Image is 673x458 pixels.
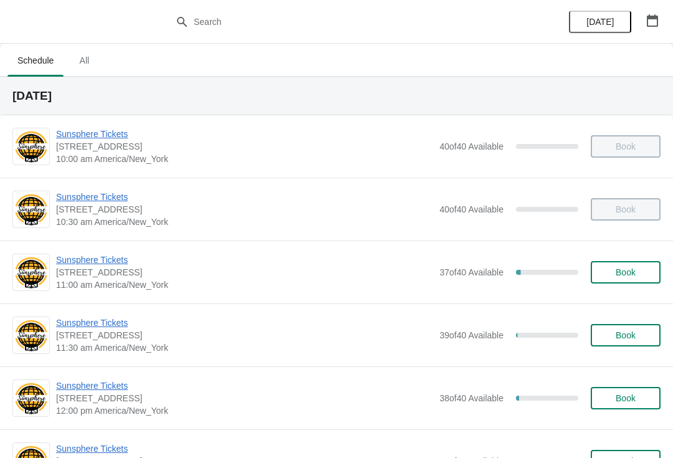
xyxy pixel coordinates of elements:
[13,318,49,353] img: Sunsphere Tickets | 810 Clinch Avenue, Knoxville, TN, USA | 11:30 am America/New_York
[13,381,49,416] img: Sunsphere Tickets | 810 Clinch Avenue, Knoxville, TN, USA | 12:00 pm America/New_York
[439,330,504,340] span: 39 of 40 Available
[56,392,433,404] span: [STREET_ADDRESS]
[56,128,433,140] span: Sunsphere Tickets
[13,193,49,227] img: Sunsphere Tickets | 810 Clinch Avenue, Knoxville, TN, USA | 10:30 am America/New_York
[439,267,504,277] span: 37 of 40 Available
[56,203,433,216] span: [STREET_ADDRESS]
[56,216,433,228] span: 10:30 am America/New_York
[13,130,49,164] img: Sunsphere Tickets | 810 Clinch Avenue, Knoxville, TN, USA | 10:00 am America/New_York
[586,17,614,27] span: [DATE]
[56,140,433,153] span: [STREET_ADDRESS]
[439,141,504,151] span: 40 of 40 Available
[13,255,49,290] img: Sunsphere Tickets | 810 Clinch Avenue, Knoxville, TN, USA | 11:00 am America/New_York
[591,324,661,346] button: Book
[56,442,433,455] span: Sunsphere Tickets
[56,191,433,203] span: Sunsphere Tickets
[439,204,504,214] span: 40 of 40 Available
[616,330,636,340] span: Book
[56,279,433,291] span: 11:00 am America/New_York
[56,404,433,417] span: 12:00 pm America/New_York
[12,90,661,102] h2: [DATE]
[56,254,433,266] span: Sunsphere Tickets
[56,153,433,165] span: 10:00 am America/New_York
[56,341,433,354] span: 11:30 am America/New_York
[569,11,631,33] button: [DATE]
[616,393,636,403] span: Book
[7,49,64,72] span: Schedule
[439,393,504,403] span: 38 of 40 Available
[56,329,433,341] span: [STREET_ADDRESS]
[193,11,505,33] input: Search
[56,266,433,279] span: [STREET_ADDRESS]
[69,49,100,72] span: All
[616,267,636,277] span: Book
[591,387,661,409] button: Book
[56,379,433,392] span: Sunsphere Tickets
[56,317,433,329] span: Sunsphere Tickets
[591,261,661,284] button: Book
